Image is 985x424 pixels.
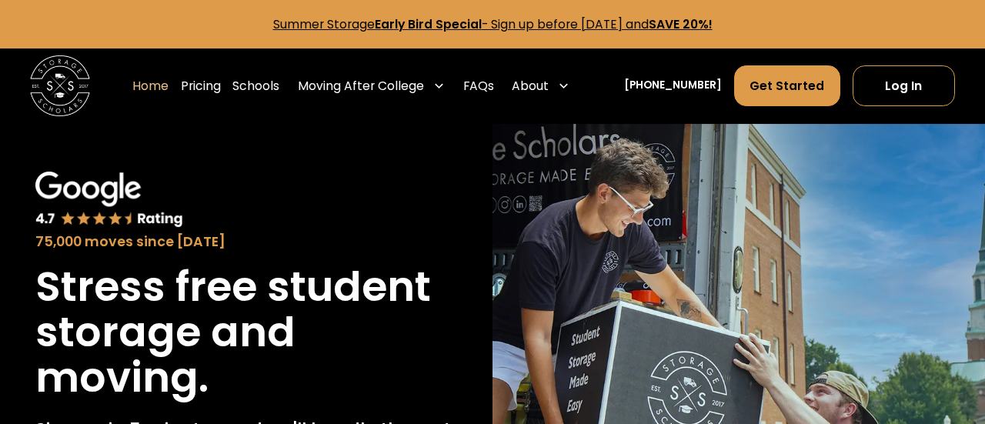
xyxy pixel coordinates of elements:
a: Pricing [181,65,221,107]
a: Log In [853,65,955,106]
a: Get Started [734,65,840,106]
div: 75,000 moves since [DATE] [35,232,457,252]
img: Google 4.7 star rating [35,172,183,228]
div: About [512,77,549,95]
h1: Stress free student storage and moving. [35,264,457,401]
a: [PHONE_NUMBER] [624,78,722,94]
a: Summer StorageEarly Bird Special- Sign up before [DATE] andSAVE 20%! [273,16,713,32]
strong: Early Bird Special [375,16,482,32]
a: Home [132,65,169,107]
img: Storage Scholars main logo [30,55,90,115]
a: Schools [232,65,279,107]
div: Moving After College [298,77,424,95]
a: FAQs [463,65,494,107]
strong: SAVE 20%! [649,16,713,32]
